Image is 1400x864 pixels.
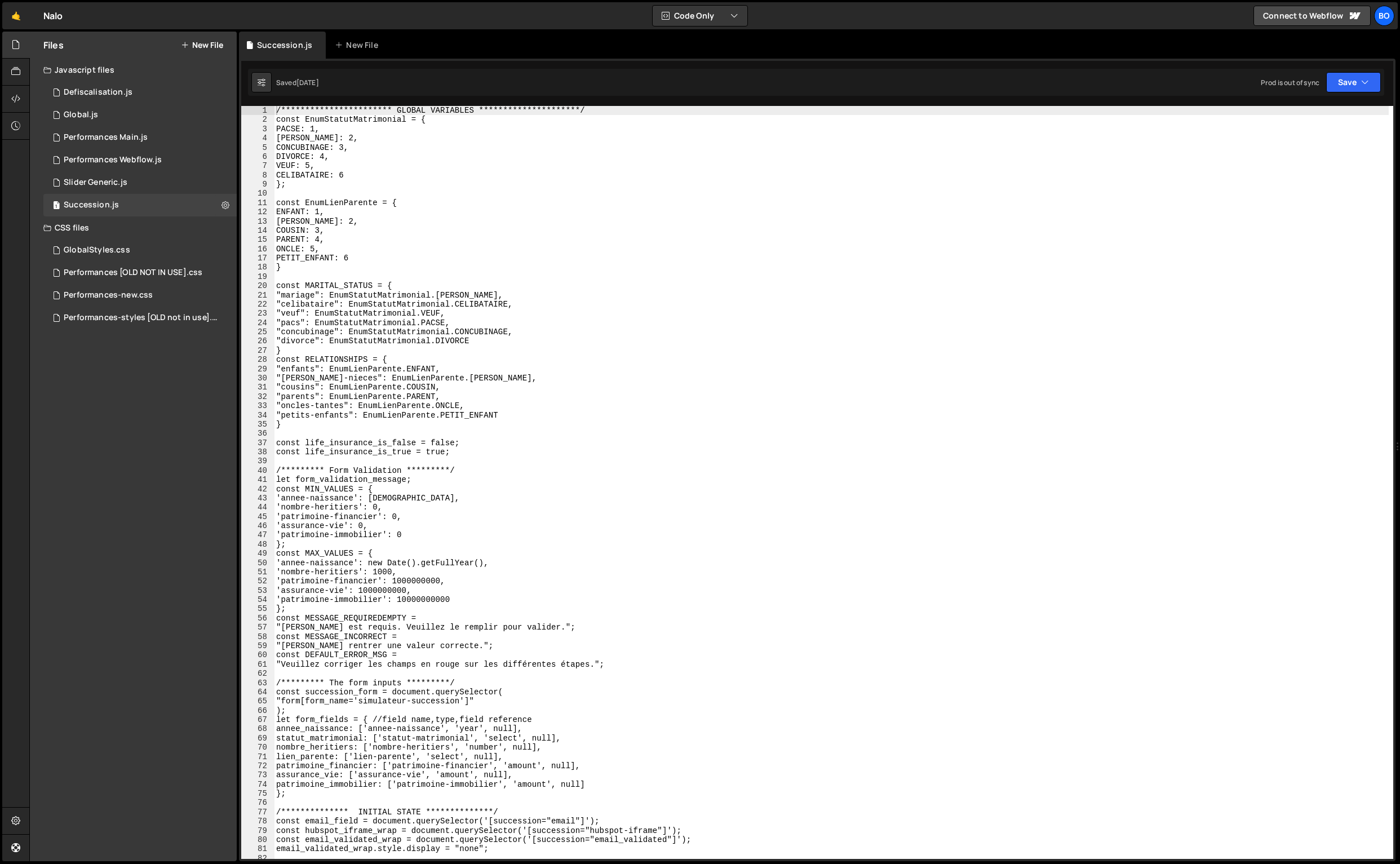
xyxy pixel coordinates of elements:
[241,549,274,558] div: 49
[241,272,274,281] div: 19
[43,262,237,284] div: 4110/7409.css
[241,641,274,650] div: 59
[64,178,127,188] div: Slider Generic.js
[241,770,274,779] div: 73
[241,679,274,688] div: 63
[43,194,237,216] div: 4110/10986.js
[1326,72,1381,92] button: Save
[241,798,274,807] div: 76
[1253,6,1371,26] a: Connect to Webflow
[241,586,274,595] div: 53
[241,503,274,512] div: 44
[241,577,274,586] div: 52
[43,126,237,149] div: 4110/7239.js
[241,614,274,623] div: 56
[241,669,274,678] div: 62
[241,291,274,300] div: 21
[181,41,223,50] button: New File
[43,81,237,104] div: 4110/10626.js
[335,39,382,51] div: New File
[241,761,274,770] div: 72
[241,245,274,254] div: 16
[257,39,312,51] div: Succession.js
[241,263,274,272] div: 18
[241,134,274,143] div: 4
[241,346,274,355] div: 27
[241,115,274,124] div: 2
[241,521,274,530] div: 46
[241,475,274,484] div: 41
[64,290,153,300] div: Performances-new.css
[241,411,274,420] div: 34
[53,202,60,211] span: 1
[296,78,319,87] div: [DATE]
[241,485,274,494] div: 42
[241,318,274,327] div: 24
[241,844,274,853] div: 81
[241,494,274,503] div: 43
[241,198,274,207] div: 11
[43,149,237,171] div: 4110/7287.js
[241,559,274,568] div: 50
[241,226,274,235] div: 14
[241,447,274,457] div: 38
[241,650,274,659] div: 60
[241,374,274,383] div: 30
[241,715,274,724] div: 67
[241,854,274,863] div: 82
[241,688,274,697] div: 64
[241,780,274,789] div: 74
[64,155,162,165] div: Performances Webflow.js
[241,660,274,669] div: 61
[241,438,274,447] div: 37
[241,309,274,318] div: 23
[241,429,274,438] div: 36
[1261,78,1319,87] div: Prod is out of sync
[2,2,30,29] a: 🤙
[241,217,274,226] div: 13
[43,307,241,329] div: 4110/10276.css
[241,835,274,844] div: 80
[1374,6,1394,26] a: Bo
[43,171,237,194] div: 4110/33307.js
[241,734,274,743] div: 69
[241,706,274,715] div: 66
[64,110,98,120] div: Global.js
[241,143,274,152] div: 5
[241,595,274,604] div: 54
[241,632,274,641] div: 58
[241,392,274,401] div: 32
[64,87,132,98] div: Defiscalisation.js
[241,355,274,364] div: 28
[241,189,274,198] div: 10
[241,789,274,798] div: 75
[241,697,274,706] div: 65
[241,336,274,345] div: 26
[241,401,274,410] div: 33
[241,743,274,752] div: 70
[241,281,274,290] div: 20
[241,365,274,374] div: 29
[241,457,274,466] div: 39
[241,530,274,539] div: 47
[241,420,274,429] div: 35
[241,817,274,826] div: 78
[241,752,274,761] div: 71
[64,313,219,323] div: Performances-styles [OLD not in use].css
[241,171,274,180] div: 8
[276,78,319,87] div: Saved
[241,623,274,632] div: 57
[64,132,148,143] div: Performances Main.js
[241,826,274,835] div: 79
[241,300,274,309] div: 22
[43,39,64,51] h2: Files
[64,200,119,210] div: Succession.js
[30,59,237,81] div: Javascript files
[241,604,274,613] div: 55
[241,568,274,577] div: 51
[241,724,274,733] div: 68
[43,239,237,262] div: 4110/37494.css
[653,6,747,26] button: Code Only
[241,540,274,549] div: 48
